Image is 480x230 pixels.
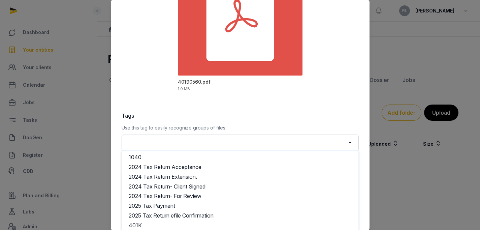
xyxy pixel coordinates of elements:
div: 1.0 MB [178,87,190,91]
li: 2024 Tax Return- Client Signed [122,182,358,192]
li: 2025 Tax Payment [122,201,358,211]
li: 2024 Tax Return- For Review [122,191,358,201]
div: Search for option [125,137,355,149]
li: 2024 Tax Return Extension. [122,172,358,182]
li: 2024 Tax Return Acceptance [122,162,358,172]
input: Search for option [126,138,345,147]
p: Use this tag to easily recognize groups of files. [122,124,359,132]
label: Tags [122,112,359,120]
li: 2025 Tax Return efile Confirmation [122,211,358,221]
li: 1040 [122,152,358,162]
div: 40190560.pdf [178,79,211,85]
